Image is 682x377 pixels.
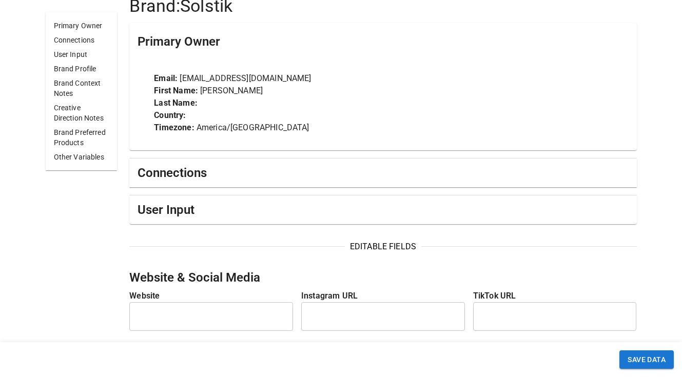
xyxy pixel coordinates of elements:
h5: Brand Profile [129,339,636,355]
p: America/[GEOGRAPHIC_DATA] [154,122,612,134]
strong: Country: [154,110,186,120]
span: EDITABLE FIELDS [345,241,421,253]
div: Primary Owner [129,23,636,60]
p: [PERSON_NAME] [154,85,612,97]
h5: Primary Owner [138,33,220,50]
p: Website [129,290,293,302]
strong: Email: [154,73,178,83]
div: User Input [129,195,636,224]
p: Instagram URL [301,290,465,302]
p: User Input [54,49,109,59]
button: SAVE DATA [619,350,674,369]
p: Brand Context Notes [54,78,109,98]
strong: Last Name: [154,98,198,108]
h5: Website & Social Media [129,269,636,286]
p: Brand Preferred Products [54,127,109,148]
h5: User Input [138,202,194,218]
p: Primary Owner [54,21,109,31]
p: TikTok URL [473,290,637,302]
p: Other Variables [54,152,109,162]
h5: Connections [138,165,207,181]
p: Connections [54,35,109,45]
strong: Timezone: [154,123,194,132]
div: Connections [129,158,636,187]
p: Brand Profile [54,64,109,74]
p: [EMAIL_ADDRESS][DOMAIN_NAME] [154,72,612,85]
p: Creative Direction Notes [54,103,109,123]
strong: First Name: [154,86,198,95]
